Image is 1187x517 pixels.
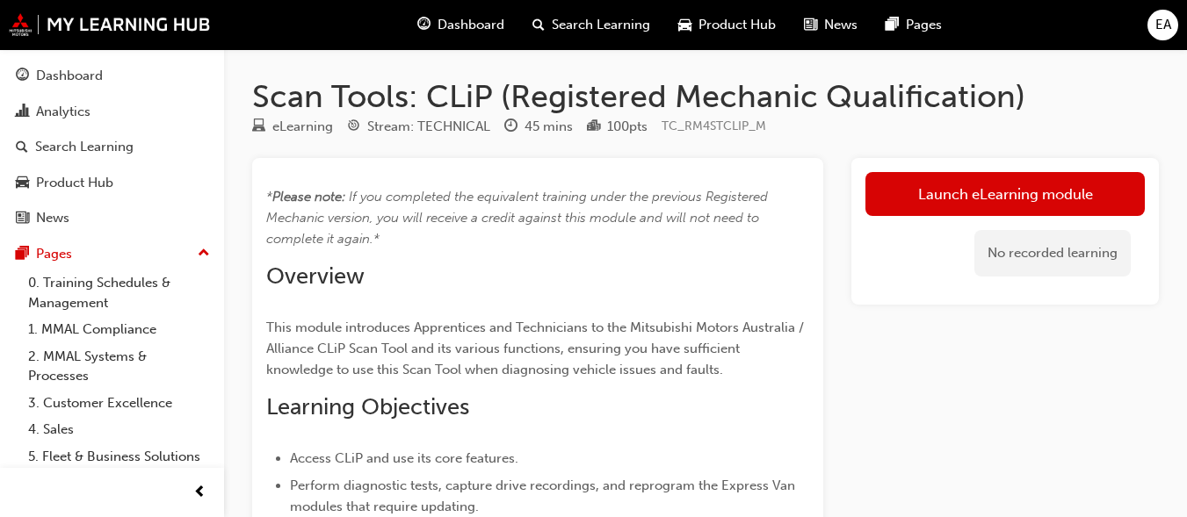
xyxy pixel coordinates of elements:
[16,140,28,155] span: search-icon
[886,14,899,36] span: pages-icon
[198,242,210,265] span: up-icon
[7,167,217,199] a: Product Hub
[7,56,217,238] button: DashboardAnalyticsSearch LearningProduct HubNews
[7,238,217,270] button: Pages
[266,189,771,247] span: If you completed the equivalent training under the previous Registered Mechanic version, you will...
[347,116,490,138] div: Stream
[417,14,431,36] span: guage-icon
[872,7,956,43] a: pages-iconPages
[290,478,799,514] span: Perform diagnostic tests, capture drive recordings, and reprogram the Express Van modules that re...
[7,131,217,163] a: Search Learning
[36,173,113,193] div: Product Hub
[532,14,545,36] span: search-icon
[9,13,211,36] img: mmal
[266,393,469,420] span: Learning Objectives
[16,176,29,191] span: car-icon
[21,316,217,343] a: 1. MMAL Compliance
[906,15,942,35] span: Pages
[7,96,217,128] a: Analytics
[36,244,72,264] div: Pages
[35,137,134,157] div: Search Learning
[804,14,817,36] span: news-icon
[678,14,691,36] span: car-icon
[21,390,217,417] a: 3. Customer Excellence
[21,416,217,443] a: 4. Sales
[662,118,766,133] span: Learning resource code
[266,320,807,377] span: This module introduces Apprentices and Technicians to the Mitsubishi Motors Australia / Alliance ...
[16,68,29,84] span: guage-icon
[824,15,858,35] span: News
[16,104,29,120] span: chart-icon
[790,7,872,43] a: news-iconNews
[36,102,90,122] div: Analytics
[16,211,29,226] span: news-icon
[865,172,1145,216] a: Launch eLearning module
[252,116,333,138] div: Type
[504,116,573,138] div: Duration
[587,116,648,138] div: Points
[525,117,573,137] div: 45 mins
[36,208,69,228] div: News
[16,247,29,262] span: pages-icon
[266,262,365,290] span: Overview
[347,119,360,135] span: target-icon
[272,189,349,205] span: Please note: ​
[252,77,1159,116] h1: Scan Tools: CLiP (Registered Mechanic Qualification)
[438,15,504,35] span: Dashboard
[36,66,103,86] div: Dashboard
[698,15,776,35] span: Product Hub
[607,117,648,137] div: 100 pts
[664,7,790,43] a: car-iconProduct Hub
[587,119,600,135] span: podium-icon
[518,7,664,43] a: search-iconSearch Learning
[1155,15,1171,35] span: EA
[21,269,217,316] a: 0. Training Schedules & Management
[974,230,1131,276] div: No recorded learning
[1147,10,1178,40] button: EA
[21,343,217,390] a: 2. MMAL Systems & Processes
[21,443,217,470] a: 5. Fleet & Business Solutions
[252,119,265,135] span: learningResourceType_ELEARNING-icon
[7,202,217,234] a: News
[272,117,333,137] div: eLearning
[7,60,217,92] a: Dashboard
[403,7,518,43] a: guage-iconDashboard
[552,15,650,35] span: Search Learning
[290,450,518,466] span: Access CLiP and use its core features.
[193,482,206,504] span: prev-icon
[504,119,518,135] span: clock-icon
[367,117,490,137] div: Stream: TECHNICAL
